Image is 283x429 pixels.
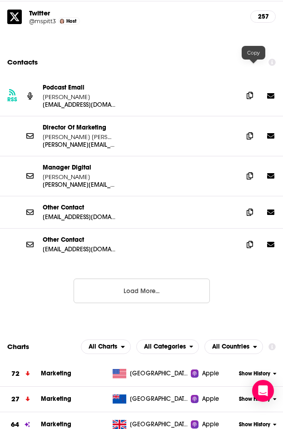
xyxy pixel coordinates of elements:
[191,369,236,378] a: Apple
[109,420,191,429] a: [GEOGRAPHIC_DATA]
[89,344,117,350] span: All Charts
[66,18,76,24] span: Host
[11,369,20,379] h3: 72
[41,395,71,403] a: Marketing
[204,339,263,354] button: open menu
[239,370,270,378] span: Show History
[191,394,236,404] a: Apple
[7,96,17,103] h3: RSS
[43,173,115,181] p: [PERSON_NAME]
[81,339,131,354] h2: Platforms
[191,420,236,429] a: Apple
[202,369,219,378] span: Apple
[29,9,243,17] h5: Twitter
[43,181,115,189] p: [PERSON_NAME][EMAIL_ADDRESS][PERSON_NAME][DOMAIN_NAME]
[130,420,189,429] span: United Kingdom
[239,421,270,429] span: Show History
[60,19,65,24] img: Molly Pittman
[204,339,263,354] h2: Countries
[136,339,199,354] button: open menu
[252,380,274,402] div: Open Intercom Messenger
[41,420,71,428] a: Marketing
[43,101,115,109] p: [EMAIL_ADDRESS][DOMAIN_NAME]
[236,421,279,429] button: Show History
[7,342,29,351] h2: Charts
[130,394,189,404] span: New Zealand
[7,54,38,71] h2: Contacts
[43,245,115,253] p: [EMAIL_ADDRESS][DOMAIN_NAME]
[11,394,20,404] h3: 27
[258,13,268,20] h5: 257
[236,370,279,378] button: Show History
[144,344,186,350] span: All Categories
[29,18,56,25] a: @mspitt3
[202,420,219,429] span: Apple
[81,339,131,354] button: open menu
[109,369,191,378] a: [GEOGRAPHIC_DATA]
[43,124,236,131] p: Director Of Marketing
[74,279,210,303] button: Load More...
[109,394,191,404] a: [GEOGRAPHIC_DATA]
[41,369,71,377] a: Marketing
[43,141,115,149] p: [PERSON_NAME][EMAIL_ADDRESS][DOMAIN_NAME]
[43,84,236,91] p: Podcast Email
[43,93,115,101] p: [PERSON_NAME]
[43,204,236,211] p: Other Contact
[236,395,279,403] button: Show History
[239,395,270,403] span: Show History
[202,394,219,404] span: Apple
[43,164,236,171] p: Manager Digital
[242,46,265,60] div: Copy
[43,236,236,244] p: Other Contact
[136,339,199,354] h2: Categories
[212,344,249,350] span: All Countries
[130,369,189,378] span: United States
[43,133,115,141] p: [PERSON_NAME] [PERSON_NAME]
[43,213,115,221] p: [EMAIL_ADDRESS][DOMAIN_NAME]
